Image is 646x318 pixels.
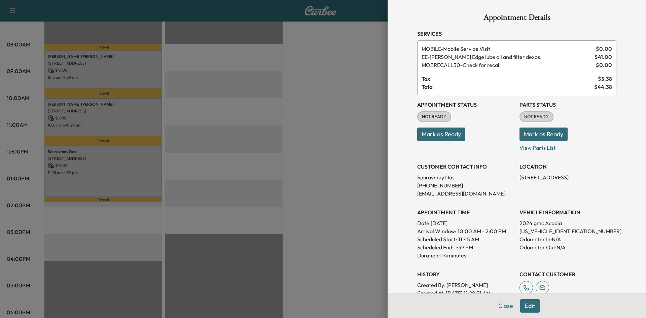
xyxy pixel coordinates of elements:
[519,173,616,181] p: [STREET_ADDRESS]
[422,61,593,69] span: Check for recall
[596,45,612,53] span: $ 0.00
[520,113,553,120] span: NOT READY
[417,219,514,227] p: Date: [DATE]
[520,299,540,313] button: Edit
[455,243,473,251] p: 1:39 PM
[417,270,514,278] h3: History
[519,163,616,171] h3: LOCATION
[417,227,514,235] p: Arrival Window:
[417,243,454,251] p: Scheduled End:
[494,299,517,313] button: Close
[417,281,514,289] p: Created By : [PERSON_NAME]
[519,219,616,227] p: 2024 gmc Acadia
[519,141,616,152] p: View Parts List
[417,101,514,109] h3: Appointment Status
[519,235,616,243] p: Odometer In: N/A
[417,235,457,243] p: Scheduled Start:
[598,75,612,83] span: $ 3.38
[417,30,616,38] h3: Services
[417,181,514,189] p: [PHONE_NUMBER]
[519,243,616,251] p: Odometer Out: N/A
[417,189,514,198] p: [EMAIL_ADDRESS][DOMAIN_NAME]
[519,270,616,278] h3: CONTACT CUSTOMER
[417,289,514,297] p: Created At : [DATE] 11:28:31 AM
[519,208,616,216] h3: VEHICLE INFORMATION
[422,53,592,61] span: Ewing Edge lube oil and filter dexos.
[422,45,593,53] span: Mobile Service Visit
[458,227,506,235] span: 10:00 AM - 2:00 PM
[417,13,616,24] h1: Appointment Details
[417,173,514,181] p: Sauravmay Das
[594,83,612,91] span: $ 44.38
[519,101,616,109] h3: Parts Status
[596,61,612,69] span: $ 0.00
[417,251,514,259] p: Duration: 114 minutes
[458,235,479,243] p: 11:45 AM
[519,128,568,141] button: Mark as Ready
[595,53,612,61] span: $ 41.00
[417,128,465,141] button: Mark as Ready
[422,83,594,91] span: Total
[417,208,514,216] h3: APPOINTMENT TIME
[417,163,514,171] h3: CUSTOMER CONTACT INFO
[418,113,451,120] span: NOT READY
[422,75,598,83] span: Tax
[519,227,616,235] p: [US_VEHICLE_IDENTIFICATION_NUMBER]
